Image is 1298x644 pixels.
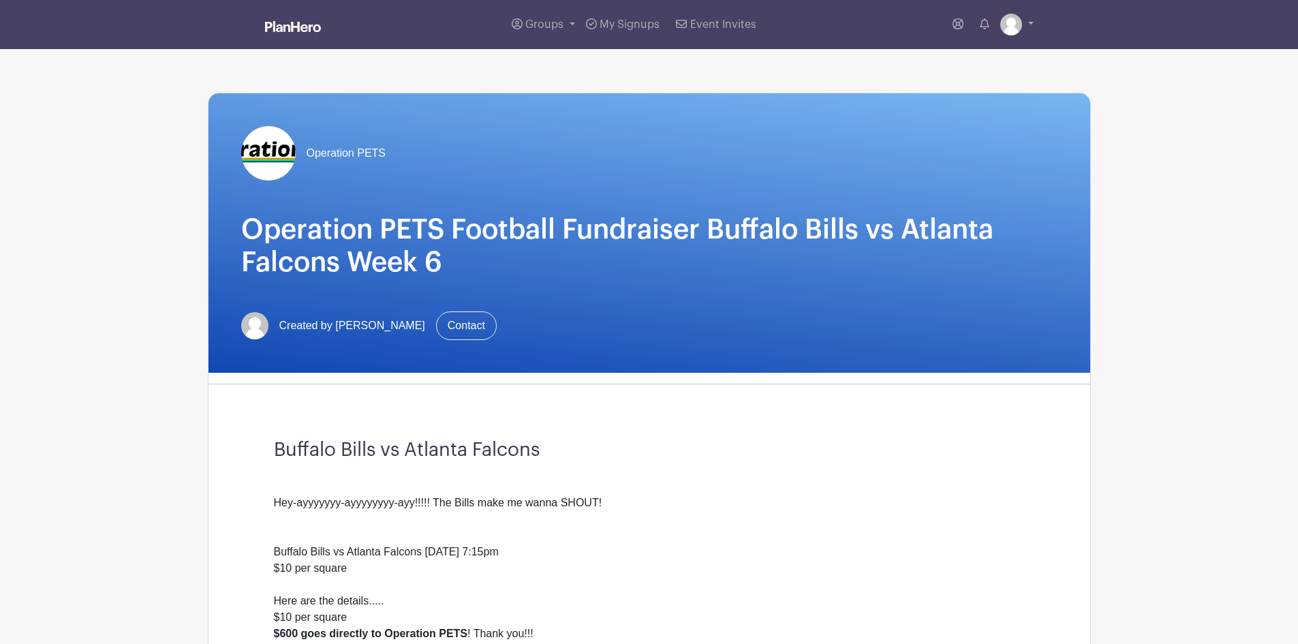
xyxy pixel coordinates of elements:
div: ! Thank you!!! [274,626,1025,642]
strong: $600 goes directly to Operation PETS [274,628,468,639]
img: default-ce2991bfa6775e67f084385cd625a349d9dcbb7a52a09fb2fda1e96e2d18dcdb.png [1000,14,1022,35]
a: Contact [436,311,497,340]
img: default-ce2991bfa6775e67f084385cd625a349d9dcbb7a52a09fb2fda1e96e2d18dcdb.png [241,312,268,339]
div: $10 per square [274,609,1025,626]
img: logo%20reduced%20for%20Plan%20Hero.jpg [241,126,296,181]
span: Groups [525,19,563,30]
span: My Signups [600,19,660,30]
h1: Operation PETS Football Fundraiser Buffalo Bills vs Atlanta Falcons Week 6 [241,213,1057,279]
div: Buffalo Bills vs Atlanta Falcons [DATE] 7:15pm $10 per square [274,527,1025,593]
div: Hey-ayyyyyyy-ayyyyyyyy-ayy!!!!! The Bills make me wanna SHOUT! [274,478,1025,527]
img: logo_white-6c42ec7e38ccf1d336a20a19083b03d10ae64f83f12c07503d8b9e83406b4c7d.svg [265,21,321,32]
span: Created by [PERSON_NAME] [279,318,425,334]
span: Operation PETS [307,145,386,162]
div: Here are the details..... [274,593,1025,609]
span: Event Invites [690,19,756,30]
h3: Buffalo Bills vs Atlanta Falcons [274,439,1025,462]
